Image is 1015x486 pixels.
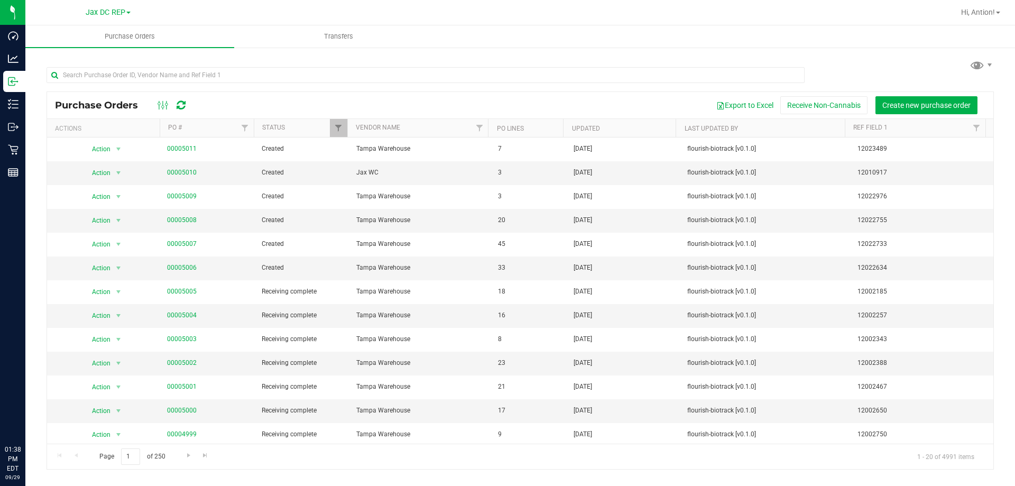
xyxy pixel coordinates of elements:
[8,31,19,41] inline-svg: Dashboard
[112,427,125,442] span: select
[574,239,592,249] span: [DATE]
[498,406,561,416] span: 17
[968,119,985,137] a: Filter
[112,285,125,299] span: select
[857,406,987,416] span: 12002650
[687,429,845,439] span: flourish-biotrack [v0.1.0]
[687,382,845,392] span: flourish-biotrack [v0.1.0]
[498,310,561,320] span: 16
[167,311,197,319] a: 00005004
[687,191,845,201] span: flourish-biotrack [v0.1.0]
[236,119,253,137] a: Filter
[356,358,486,368] span: Tampa Warehouse
[687,144,845,154] span: flourish-biotrack [v0.1.0]
[685,125,738,132] a: Last Updated By
[574,358,592,368] span: [DATE]
[356,263,486,273] span: Tampa Warehouse
[112,332,125,347] span: select
[262,382,344,392] span: Receiving complete
[5,473,21,481] p: 09/29
[112,142,125,157] span: select
[262,215,344,225] span: Created
[687,358,845,368] span: flourish-biotrack [v0.1.0]
[167,192,197,200] a: 00005009
[356,382,486,392] span: Tampa Warehouse
[780,96,868,114] button: Receive Non-Cannabis
[356,287,486,297] span: Tampa Warehouse
[121,448,140,465] input: 1
[167,240,197,247] a: 00005007
[11,401,42,433] iframe: Resource center
[574,144,592,154] span: [DATE]
[356,191,486,201] span: Tampa Warehouse
[262,310,344,320] span: Receiving complete
[262,124,285,131] a: Status
[167,335,197,343] a: 00005003
[262,144,344,154] span: Created
[112,261,125,276] span: select
[167,430,197,438] a: 00004999
[330,119,347,137] a: Filter
[262,358,344,368] span: Receiving complete
[687,239,845,249] span: flourish-biotrack [v0.1.0]
[498,168,561,178] span: 3
[574,287,592,297] span: [DATE]
[498,429,561,439] span: 9
[262,239,344,249] span: Created
[167,264,197,271] a: 00005006
[853,124,888,131] a: Ref Field 1
[882,101,971,109] span: Create new purchase order
[857,191,987,201] span: 12022976
[857,429,987,439] span: 12002750
[857,334,987,344] span: 12002343
[961,8,995,16] span: Hi, Antion!
[112,356,125,371] span: select
[574,263,592,273] span: [DATE]
[112,380,125,395] span: select
[709,96,780,114] button: Export to Excel
[82,404,111,418] span: Action
[198,448,213,463] a: Go to the last page
[498,358,561,368] span: 23
[8,167,19,178] inline-svg: Reports
[687,287,845,297] span: flourish-biotrack [v0.1.0]
[167,383,197,390] a: 00005001
[687,310,845,320] span: flourish-biotrack [v0.1.0]
[167,359,197,366] a: 00005002
[470,119,488,137] a: Filter
[112,166,125,180] span: select
[574,191,592,201] span: [DATE]
[497,125,524,132] a: PO Lines
[498,215,561,225] span: 20
[112,213,125,228] span: select
[356,406,486,416] span: Tampa Warehouse
[262,168,344,178] span: Created
[356,310,486,320] span: Tampa Warehouse
[82,427,111,442] span: Action
[356,168,486,178] span: Jax WC
[8,144,19,155] inline-svg: Retail
[498,144,561,154] span: 7
[857,215,987,225] span: 12022755
[687,215,845,225] span: flourish-biotrack [v0.1.0]
[574,334,592,344] span: [DATE]
[55,125,155,132] div: Actions
[25,25,234,48] a: Purchase Orders
[112,189,125,204] span: select
[167,288,197,295] a: 00005005
[8,53,19,64] inline-svg: Analytics
[8,122,19,132] inline-svg: Outbound
[574,429,592,439] span: [DATE]
[86,8,125,17] span: Jax DC REP
[498,287,561,297] span: 18
[356,334,486,344] span: Tampa Warehouse
[167,169,197,176] a: 00005010
[498,334,561,344] span: 8
[857,382,987,392] span: 12002467
[356,124,400,131] a: Vendor Name
[55,99,149,111] span: Purchase Orders
[82,308,111,323] span: Action
[8,76,19,87] inline-svg: Inbound
[82,166,111,180] span: Action
[574,215,592,225] span: [DATE]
